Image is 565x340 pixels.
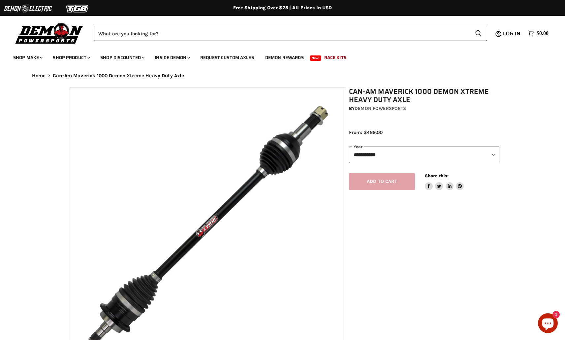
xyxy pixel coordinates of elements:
[355,106,406,111] a: Demon Powersports
[349,87,499,104] h1: Can-Am Maverick 1000 Demon Xtreme Heavy Duty Axle
[53,2,102,15] img: TGB Logo 2
[3,2,53,15] img: Demon Electric Logo 2
[94,26,487,41] form: Product
[470,26,487,41] button: Search
[260,51,309,64] a: Demon Rewards
[95,51,148,64] a: Shop Discounted
[425,173,464,190] aside: Share this:
[349,147,499,163] select: year
[536,313,560,335] inbox-online-store-chat: Shopify online store chat
[150,51,194,64] a: Inside Demon
[500,31,524,37] a: Log in
[53,73,184,79] span: Can-Am Maverick 1000 Demon Xtreme Heavy Duty Axle
[8,48,547,64] ul: Main menu
[349,105,499,112] div: by
[195,51,259,64] a: Request Custom Axles
[524,29,552,38] a: $0.00
[8,51,47,64] a: Shop Make
[32,73,46,79] a: Home
[13,21,85,45] img: Demon Powersports
[310,55,321,61] span: New!
[94,26,470,41] input: Search
[19,73,547,79] nav: Breadcrumbs
[319,51,351,64] a: Race Kits
[19,5,547,11] div: Free Shipping Over $75 | All Prices In USD
[349,129,383,135] span: From: $469.00
[425,173,449,178] span: Share this:
[537,30,549,37] span: $0.00
[503,29,520,38] span: Log in
[48,51,94,64] a: Shop Product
